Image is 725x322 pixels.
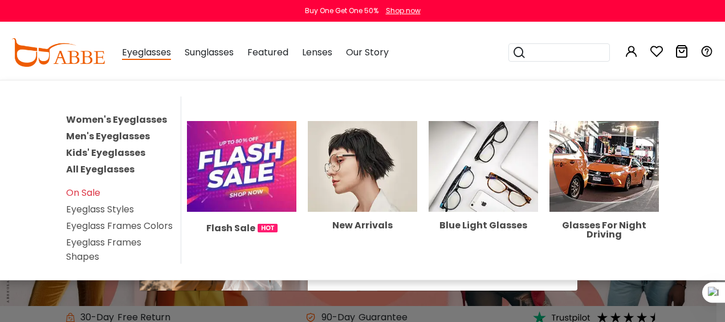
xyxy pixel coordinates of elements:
[305,6,378,16] div: Buy One Get One 50%
[302,46,332,59] span: Lenses
[185,46,234,59] span: Sunglasses
[66,203,134,216] a: Eyeglass Styles
[66,130,150,143] a: Men's Eyeglasses
[206,221,255,235] span: Flash Sale
[66,113,167,126] a: Women's Eyeglasses
[187,121,296,212] img: Flash Sale
[549,221,659,239] div: Glasses For Night Driving
[380,6,421,15] a: Shop now
[429,121,538,212] img: Blue Light Glasses
[308,159,417,230] a: New Arrivals
[66,236,141,263] a: Eyeglass Frames Shapes
[66,186,100,199] a: On Sale
[187,159,296,235] a: Flash Sale
[258,224,278,232] img: 1724998894317IetNH.gif
[429,159,538,230] a: Blue Light Glasses
[346,46,389,59] span: Our Story
[247,46,288,59] span: Featured
[66,219,173,232] a: Eyeglass Frames Colors
[549,121,659,212] img: Glasses For Night Driving
[122,46,171,60] span: Eyeglasses
[429,221,538,230] div: Blue Light Glasses
[11,38,105,67] img: abbeglasses.com
[549,159,659,239] a: Glasses For Night Driving
[308,221,417,230] div: New Arrivals
[66,146,145,159] a: Kids' Eyeglasses
[386,6,421,16] div: Shop now
[66,163,135,176] a: All Eyeglasses
[308,121,417,212] img: New Arrivals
